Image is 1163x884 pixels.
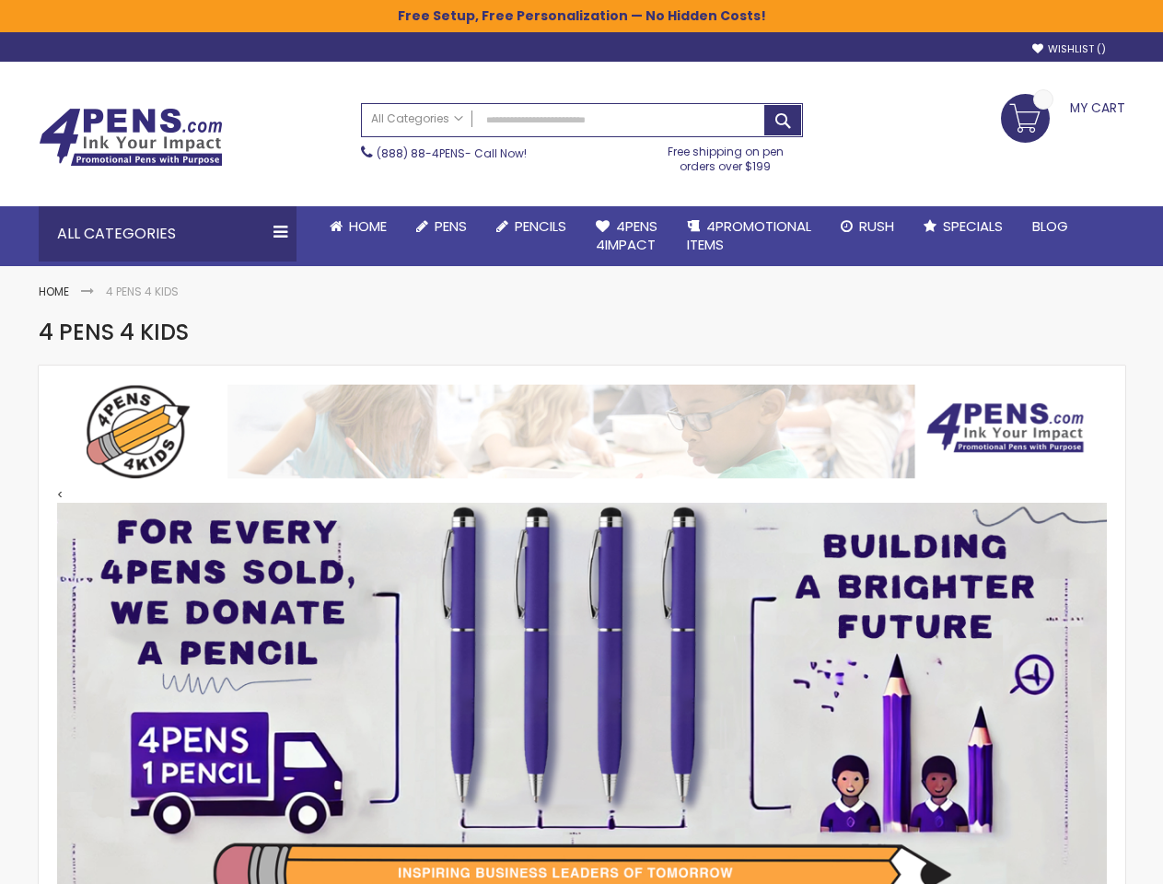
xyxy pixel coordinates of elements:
[39,108,223,167] img: 4Pens Custom Pens and Promotional Products
[943,216,1003,236] span: Specials
[39,317,189,347] span: 4 Pens 4 Kids
[57,384,1107,503] div: <
[909,206,1018,247] a: Specials
[1018,206,1083,247] a: Blog
[401,206,482,247] a: Pens
[826,206,909,247] a: Rush
[596,216,657,254] span: 4Pens 4impact
[482,206,581,247] a: Pencils
[672,206,826,266] a: 4PROMOTIONALITEMS
[435,216,467,236] span: Pens
[1032,42,1106,56] a: Wishlist
[648,137,803,174] div: Free shipping on pen orders over $199
[362,104,472,134] a: All Categories
[106,284,179,299] strong: 4 Pens 4 Kids
[39,206,297,262] div: All Categories
[687,216,811,254] span: 4PROMOTIONAL ITEMS
[581,206,672,266] a: 4Pens4impact
[377,145,465,161] a: (888) 88-4PENS
[349,216,387,236] span: Home
[315,206,401,247] a: Home
[39,284,69,299] a: Home
[859,216,894,236] span: Rush
[57,384,1107,479] img: Top Banner
[377,145,527,161] span: - Call Now!
[1032,216,1068,236] span: Blog
[515,216,566,236] span: Pencils
[371,111,463,126] span: All Categories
